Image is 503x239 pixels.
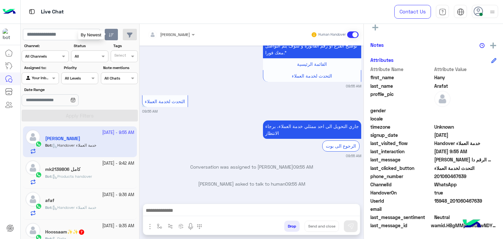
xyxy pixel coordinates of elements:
[434,91,451,107] img: defaultAdmin.png
[434,123,497,130] span: Unknown
[28,8,36,16] img: tab
[297,61,327,67] span: القائمة الرئيسية
[197,224,202,229] img: make a call
[145,99,185,104] span: التحدث لخدمة العملاء
[165,221,176,231] button: Trigger scenario
[52,174,92,179] span: Products handover
[102,192,134,198] small: [DATE] - 9:36 AM
[457,8,464,16] img: tab
[142,109,158,114] small: 09:55 AM
[113,43,137,49] label: Tags
[24,65,58,71] label: Assigned to:
[370,197,433,204] span: UserId
[370,222,430,229] span: last_message_id
[41,8,64,16] p: Live Chat
[146,223,154,230] img: send attachment
[347,223,354,230] img: send message
[434,83,497,89] span: Arafat
[434,214,497,221] span: 0
[370,83,433,89] span: last_name
[370,123,433,130] span: timezone
[293,164,313,170] span: 09:55 AM
[64,65,98,71] label: Priority
[370,165,433,172] span: last_clicked_button
[439,8,446,16] img: tab
[22,110,138,121] button: Apply Filters
[157,224,162,229] img: select flow
[436,5,449,19] a: tab
[370,148,433,155] span: last_interaction
[113,52,126,60] div: Select
[370,181,433,188] span: ChannelId
[102,160,134,167] small: [DATE] - 9:42 AM
[370,42,384,48] h6: Notes
[434,197,497,204] span: 15948_201060467639
[3,5,16,19] img: Logo
[74,43,107,49] label: Status
[479,43,485,48] img: notes
[370,189,433,196] span: HandoverOn
[370,132,433,138] span: signup_date
[103,65,137,71] label: Note mentions
[370,156,433,163] span: last_message
[370,173,433,180] span: phone_number
[318,32,346,37] small: Human Handover
[26,223,40,238] img: defaultAdmin.png
[370,66,433,73] span: Attribute Name
[102,223,134,229] small: [DATE] - 9:35 AM
[142,180,361,187] p: [PERSON_NAME] asked to talk to human
[370,214,433,221] span: last_message_sentiment
[45,229,85,235] h5: Hoossaam✨✨
[26,160,40,175] img: defaultAdmin.png
[88,31,96,39] span: search
[490,43,496,48] img: add
[45,174,52,179] b: :
[52,205,96,210] span: Handover خدمة العملاء
[45,205,51,210] span: Bot
[370,140,433,147] span: last_visited_flow
[24,43,68,49] label: Channel:
[284,221,300,232] button: Drop
[79,230,84,235] span: 7
[346,153,361,158] small: 09:55 AM
[3,28,14,40] img: 1403182699927242
[460,213,483,236] img: hulul-logo.png
[160,32,190,37] span: [PERSON_NAME]
[35,203,42,210] img: WhatsApp
[370,115,433,122] span: locale
[434,107,497,114] span: null
[434,148,497,155] span: 2025-10-14T06:55:34.284Z
[45,205,52,210] b: :
[434,66,497,73] span: Attribute Value
[434,189,497,196] span: true
[45,198,54,203] h5: afaf
[35,172,42,178] img: WhatsApp
[346,83,361,89] small: 09:55 AM
[45,167,81,172] h5: mk2139806 كامل
[370,206,433,212] span: email
[45,174,51,179] span: Bot
[187,223,195,230] img: send voice note
[24,87,98,93] label: Date Range
[263,120,361,139] p: 14/10/2025, 9:55 AM
[434,140,497,147] span: Handover خدمة العملاء
[305,221,339,232] button: Send and close
[434,74,497,81] span: Hany
[154,221,165,231] button: select flow
[84,29,100,43] button: search
[434,132,497,138] span: 2025-10-13T08:16:58.019Z
[168,224,173,229] img: Trigger scenario
[322,140,360,151] div: الرجوع الى بوت
[178,224,184,229] img: create order
[434,181,497,188] span: 2
[176,221,187,231] button: create order
[370,107,433,114] span: gender
[370,91,433,106] span: profile_pic
[292,73,332,79] span: التحدث لخدمة العملاء
[26,192,40,207] img: defaultAdmin.png
[370,74,433,81] span: first_name
[370,57,394,63] h6: Attributes
[285,181,305,187] span: 09:55 AM
[434,115,497,122] span: null
[142,163,361,170] p: Conversation was assigned to [PERSON_NAME]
